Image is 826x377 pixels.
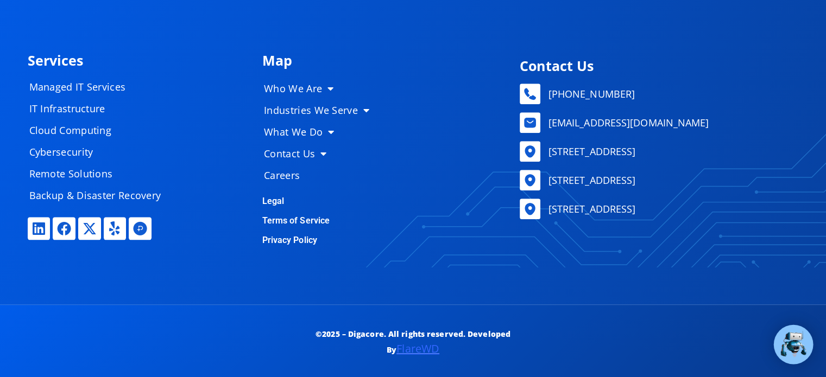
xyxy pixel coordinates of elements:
a: [STREET_ADDRESS] [520,170,793,190]
a: [STREET_ADDRESS] [520,199,793,219]
span: [STREET_ADDRESS] [546,143,636,159]
p: ©2025 – Digacore. All rights reserved. Developed By [292,327,534,358]
h4: Map [262,54,504,67]
a: Privacy Policy [262,235,317,245]
span: [STREET_ADDRESS] [546,201,636,217]
span: [EMAIL_ADDRESS][DOMAIN_NAME] [546,114,709,131]
nav: Menu [253,78,389,186]
span: [STREET_ADDRESS] [546,172,636,188]
a: What We Do [253,121,389,143]
a: Terms of Service [262,215,330,226]
a: FlareWD [396,341,439,356]
h4: Contact Us [520,59,793,73]
a: Careers [253,164,389,186]
a: Industries We Serve [253,99,389,121]
a: IT Infrastructure [18,98,181,119]
a: Backup & Disaster Recovery [18,184,181,206]
a: Remote Solutions [18,163,181,184]
a: Contact Us [253,143,389,164]
a: Who We Are [253,78,389,99]
a: [EMAIL_ADDRESS][DOMAIN_NAME] [520,112,793,133]
a: Cloud Computing [18,119,181,141]
h4: Services [28,54,251,67]
span: [PHONE_NUMBER] [546,86,635,102]
a: Managed IT Services [18,76,181,98]
a: Legal [262,196,285,206]
a: [STREET_ADDRESS] [520,141,793,162]
nav: Menu [18,76,181,206]
a: [PHONE_NUMBER] [520,84,793,104]
a: Cybersecurity [18,141,181,163]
